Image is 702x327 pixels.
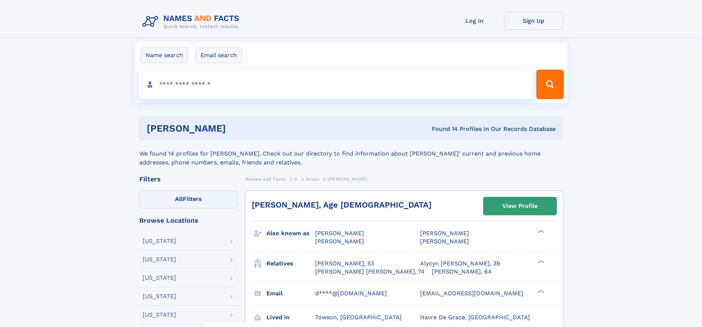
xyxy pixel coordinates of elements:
div: Filters [139,176,238,182]
div: View Profile [502,198,538,215]
span: [PERSON_NAME] [315,230,364,237]
input: search input [139,70,533,99]
div: [US_STATE] [143,293,176,299]
div: Found 14 Profiles In Our Records Database [329,125,556,133]
div: ❯ [536,259,545,264]
div: [US_STATE] [143,257,176,262]
label: Email search [196,48,242,63]
label: Name search [141,48,188,63]
h3: Relatives [266,257,315,270]
a: [PERSON_NAME], 53 [315,260,374,268]
div: We found 14 profiles for [PERSON_NAME]. Check out our directory to find information about [PERSON... [139,140,563,167]
a: Gruzs [306,174,319,184]
div: Browse Locations [139,217,238,224]
span: Gruzs [306,177,319,182]
a: View Profile [483,197,556,215]
span: Havre De Grace, [GEOGRAPHIC_DATA] [420,314,530,321]
a: [PERSON_NAME], Age [DEMOGRAPHIC_DATA] [252,200,432,209]
div: ❯ [536,229,545,234]
label: Filters [139,191,238,208]
div: [US_STATE] [143,275,176,281]
div: [US_STATE] [143,238,176,244]
h3: Also known as [266,227,315,240]
span: [PERSON_NAME] [328,177,367,182]
span: All [175,195,183,202]
h1: [PERSON_NAME] [147,124,329,133]
span: [PERSON_NAME] [420,230,469,237]
div: ❯ [536,289,545,294]
span: [PERSON_NAME] [420,238,469,245]
div: [US_STATE] [143,312,176,318]
a: G [294,174,298,184]
span: Towson, [GEOGRAPHIC_DATA] [315,314,402,321]
button: Search Button [536,70,563,99]
a: [PERSON_NAME], 64 [432,268,492,276]
span: [EMAIL_ADDRESS][DOMAIN_NAME] [420,290,523,297]
h3: Lived in [266,311,315,324]
a: [PERSON_NAME] [PERSON_NAME], 74 [315,268,425,276]
h3: Email [266,287,315,300]
a: Sign Up [504,12,563,30]
a: Log In [445,12,504,30]
span: G [294,177,298,182]
span: [PERSON_NAME] [315,238,364,245]
img: Logo Names and Facts [139,12,245,32]
a: Names and Facts [245,174,286,184]
a: Alycyn [PERSON_NAME], 39 [420,260,500,268]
